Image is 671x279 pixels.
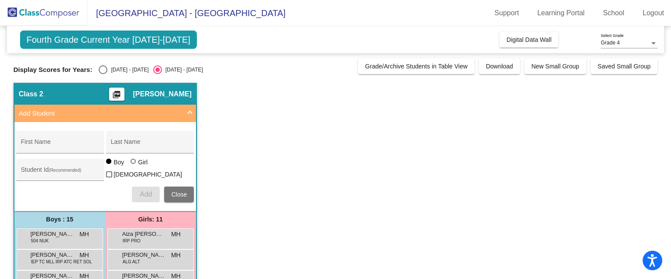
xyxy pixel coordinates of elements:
[140,191,152,198] span: Add
[171,251,181,260] span: MH
[111,142,189,149] input: Last Name
[506,36,551,43] span: Digital Data Wall
[105,211,196,228] div: Girls: 11
[19,109,181,119] mat-panel-title: Add Student
[138,158,148,167] div: Girl
[591,58,657,74] button: Saved Small Group
[596,6,631,20] a: School
[79,230,89,239] span: MH
[486,63,513,70] span: Download
[164,187,194,202] button: Close
[31,259,92,265] span: IEP TC MLL IRP ATC RET SOL
[601,40,619,46] span: Grade 4
[171,230,181,239] span: MH
[107,66,148,74] div: [DATE] - [DATE]
[479,58,520,74] button: Download
[21,142,100,149] input: First Name
[31,238,49,244] span: 504 NUK
[31,230,74,238] span: [PERSON_NAME]
[14,211,105,228] div: Boys : 15
[171,191,187,198] span: Close
[114,169,182,180] span: [DEMOGRAPHIC_DATA]
[636,6,671,20] a: Logout
[132,187,160,202] button: Add
[162,66,203,74] div: [DATE] - [DATE]
[21,170,100,177] input: Student Id
[99,65,203,74] mat-radio-group: Select an option
[14,105,196,122] mat-expansion-panel-header: Add Student
[358,58,475,74] button: Grade/Archive Students in Table View
[14,122,196,211] div: Add Student
[122,251,166,259] span: [PERSON_NAME]
[531,63,579,70] span: New Small Group
[87,6,286,20] span: [GEOGRAPHIC_DATA] - [GEOGRAPHIC_DATA]
[499,32,558,48] button: Digital Data Wall
[365,63,468,70] span: Grade/Archive Students in Table View
[109,88,124,101] button: Print Students Details
[123,259,140,265] span: ALG ALT
[19,90,43,99] span: Class 2
[488,6,526,20] a: Support
[123,238,141,244] span: IRP PRO
[31,251,74,259] span: [PERSON_NAME]
[524,58,586,74] button: New Small Group
[113,158,124,167] div: Boy
[14,66,93,74] span: Display Scores for Years:
[20,31,197,49] span: Fourth Grade Current Year [DATE]-[DATE]
[111,90,122,102] mat-icon: picture_as_pdf
[79,251,89,260] span: MH
[133,90,192,99] span: [PERSON_NAME]
[122,230,166,238] span: Aiza [PERSON_NAME]
[598,63,650,70] span: Saved Small Group
[530,6,592,20] a: Learning Portal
